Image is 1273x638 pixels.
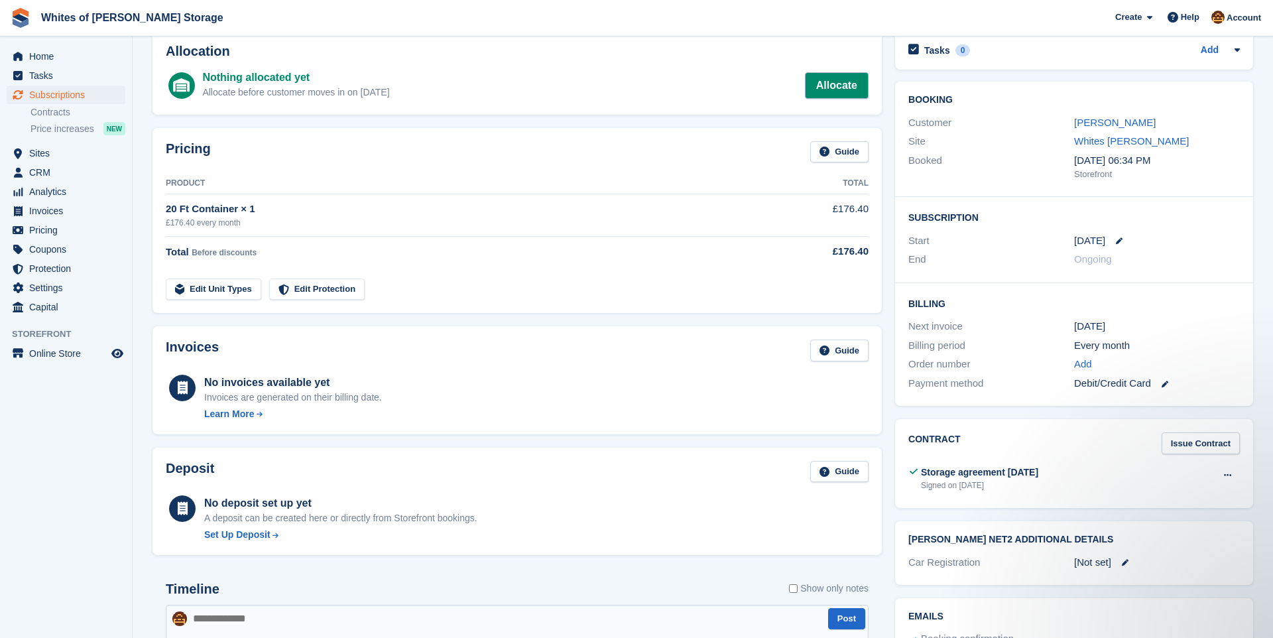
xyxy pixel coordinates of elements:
input: Show only notes [789,582,798,596]
span: Invoices [29,202,109,220]
span: Protection [29,259,109,278]
a: Add [1074,357,1092,372]
h2: Booking [908,95,1240,105]
div: £176.40 every month [166,217,761,229]
a: Add [1201,43,1219,58]
a: Set Up Deposit [204,528,477,542]
a: menu [7,344,125,363]
div: Signed on [DATE] [921,479,1038,491]
span: Coupons [29,240,109,259]
a: Guide [810,141,869,163]
div: [DATE] [1074,319,1240,334]
a: Allocate [805,72,869,99]
span: Capital [29,298,109,316]
span: Sites [29,144,109,162]
div: No invoices available yet [204,375,382,391]
h2: Invoices [166,340,219,361]
span: Ongoing [1074,253,1112,265]
a: Learn More [204,407,382,421]
div: Car Registration [908,555,1074,570]
a: menu [7,202,125,220]
a: Preview store [109,346,125,361]
span: Online Store [29,344,109,363]
a: menu [7,182,125,201]
img: Eddie White [172,611,187,626]
span: Storefront [12,328,132,341]
h2: Allocation [166,44,869,59]
div: Start [908,233,1074,249]
a: Whites of [PERSON_NAME] Storage [36,7,229,29]
div: [Not set] [1074,555,1240,570]
a: menu [7,66,125,85]
span: Total [166,246,189,257]
span: Help [1181,11,1199,24]
img: Eddie White [1211,11,1225,24]
span: Pricing [29,221,109,239]
div: Customer [908,115,1074,131]
td: £176.40 [761,194,869,236]
span: Create [1115,11,1142,24]
div: Allocate before customer moves in on [DATE] [202,86,389,99]
a: Edit Unit Types [166,279,261,300]
div: 20 Ft Container × 1 [166,202,761,217]
div: Storefront [1074,168,1240,181]
a: Whites [PERSON_NAME] [1074,135,1189,147]
a: menu [7,279,125,297]
span: Price increases [30,123,94,135]
h2: Tasks [924,44,950,56]
div: Order number [908,357,1074,372]
a: Guide [810,340,869,361]
h2: Subscription [908,210,1240,223]
p: A deposit can be created here or directly from Storefront bookings. [204,511,477,525]
h2: Emails [908,611,1240,622]
a: menu [7,298,125,316]
div: £176.40 [761,244,869,259]
div: Booked [908,153,1074,181]
div: Set Up Deposit [204,528,271,542]
div: No deposit set up yet [204,495,477,511]
span: Tasks [29,66,109,85]
h2: [PERSON_NAME] Net2 Additional Details [908,535,1240,545]
span: Home [29,47,109,66]
a: menu [7,86,125,104]
span: CRM [29,163,109,182]
div: Every month [1074,338,1240,353]
div: Billing period [908,338,1074,353]
a: menu [7,163,125,182]
a: Price increases NEW [30,121,125,136]
a: Contracts [30,106,125,119]
span: Analytics [29,182,109,201]
a: menu [7,47,125,66]
span: Subscriptions [29,86,109,104]
div: Payment method [908,376,1074,391]
a: menu [7,144,125,162]
th: Total [761,173,869,194]
time: 2025-10-01 00:00:00 UTC [1074,233,1105,249]
h2: Pricing [166,141,211,163]
div: [DATE] 06:34 PM [1074,153,1240,168]
th: Product [166,173,761,194]
a: Guide [810,461,869,483]
div: Next invoice [908,319,1074,334]
div: Invoices are generated on their billing date. [204,391,382,405]
a: menu [7,221,125,239]
a: menu [7,240,125,259]
a: menu [7,259,125,278]
h2: Billing [908,296,1240,310]
a: [PERSON_NAME] [1074,117,1156,128]
div: Nothing allocated yet [202,70,389,86]
div: Debit/Credit Card [1074,376,1240,391]
button: Post [828,608,865,630]
h2: Timeline [166,582,219,597]
a: Issue Contract [1162,432,1240,454]
div: Learn More [204,407,254,421]
span: Settings [29,279,109,297]
div: Site [908,134,1074,149]
div: Storage agreement [DATE] [921,466,1038,479]
div: End [908,252,1074,267]
label: Show only notes [789,582,869,596]
a: Edit Protection [269,279,365,300]
span: Account [1227,11,1261,25]
div: 0 [955,44,971,56]
h2: Contract [908,432,961,454]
